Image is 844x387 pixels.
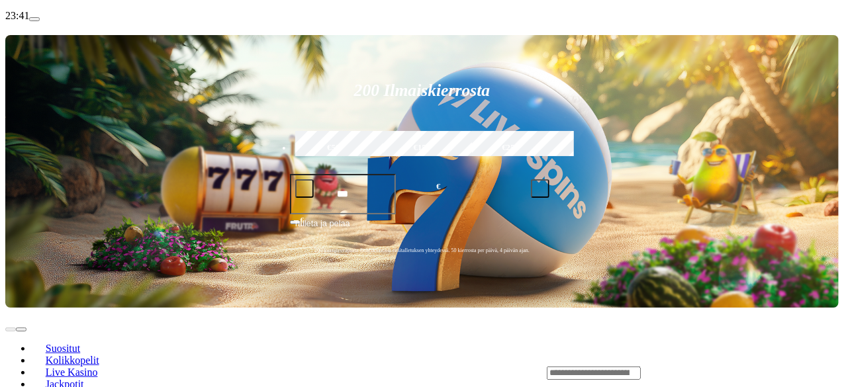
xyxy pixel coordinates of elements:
[290,216,555,241] button: Talleta ja pelaa
[294,217,350,241] span: Talleta ja pelaa
[436,181,440,193] span: €
[5,327,16,331] button: prev slide
[40,366,103,378] span: Live Kasino
[32,363,111,382] a: Live Kasino
[29,17,40,21] button: menu
[531,179,549,198] button: plus icon
[380,129,464,167] label: €150
[32,351,113,370] a: Kolikkopelit
[40,355,105,366] span: Kolikkopelit
[16,327,26,331] button: next slide
[469,129,553,167] label: €250
[40,343,85,354] span: Suositut
[547,366,641,380] input: Search
[301,216,305,224] span: €
[5,10,29,21] span: 23:41
[295,179,314,198] button: minus icon
[32,339,94,359] a: Suositut
[292,129,376,167] label: €50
